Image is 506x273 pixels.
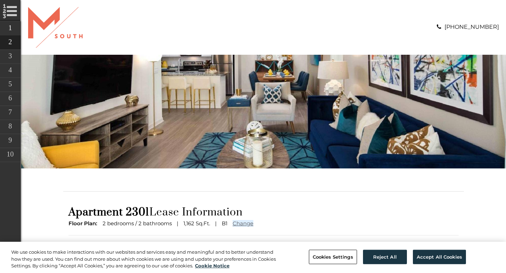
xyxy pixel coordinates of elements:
span: Sq.Ft. [196,220,210,227]
div: We use cookies to make interactions with our websites and services easy and meaningful and to bet... [11,249,278,269]
span: Apartment 2301 [69,206,149,219]
h1: Lease Information [69,206,459,219]
span: Floor Plan: [69,220,97,227]
a: Logo [28,24,83,30]
div: banner [21,55,506,168]
a: Change [233,220,253,227]
img: A graphic with a red M and the word SOUTH. [28,7,83,48]
button: Cookies Settings [309,249,357,264]
span: 1,162 [183,220,194,227]
span: B1 [222,220,227,227]
a: More information about your privacy [195,263,229,268]
button: Reject All [363,249,407,264]
button: Accept All Cookies [413,249,466,264]
img: A living room with a blue couch and a television on the wall. [21,55,506,168]
a: [PHONE_NUMBER] [445,24,499,30]
span: 2 bedrooms / 2 bathrooms [103,220,172,227]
